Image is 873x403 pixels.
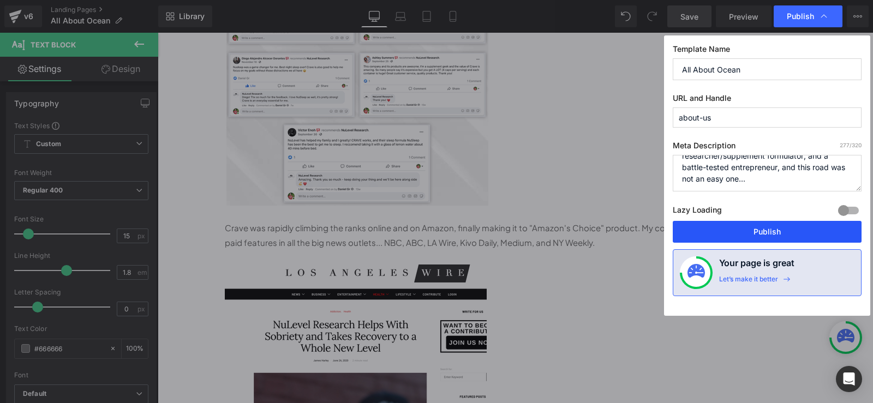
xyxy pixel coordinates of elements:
[673,203,722,221] label: Lazy Loading
[719,275,778,289] div: Let’s make it better
[687,264,705,281] img: onboarding-status.svg
[673,221,862,243] button: Publish
[840,142,850,148] span: 277
[836,366,862,392] div: Open Intercom Messenger
[673,155,862,191] textarea: Starting Organics Ocean was a decision made after trudging through the most gut-wrenching time of...
[67,188,648,217] p: Crave was rapidly climbing the ranks online and on Amazon, finally making it to "Amazon's Choice"...
[673,141,862,155] label: Meta Description
[840,142,862,148] span: /320
[673,93,862,107] label: URL and Handle
[673,44,862,58] label: Template Name
[787,11,814,21] span: Publish
[719,256,794,275] h4: Your page is great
